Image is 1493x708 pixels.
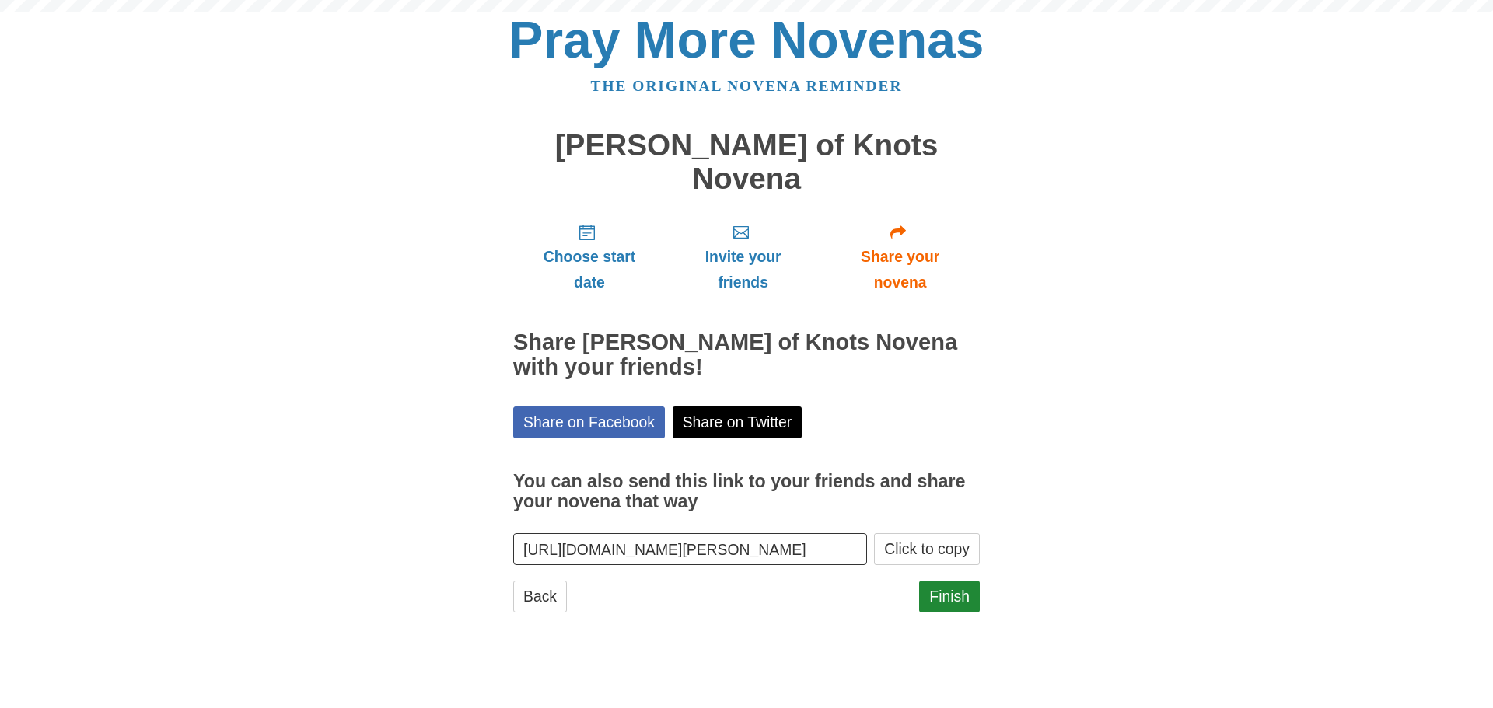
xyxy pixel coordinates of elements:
h2: Share [PERSON_NAME] of Knots Novena with your friends! [513,330,980,380]
a: Choose start date [513,211,666,303]
span: Invite your friends [681,244,805,295]
a: Invite your friends [666,211,820,303]
h3: You can also send this link to your friends and share your novena that way [513,472,980,511]
a: Finish [919,581,980,612]
a: Share on Facebook [513,406,665,438]
a: Pray More Novenas [509,11,984,68]
span: Share your novena [836,244,964,295]
h1: [PERSON_NAME] of Knots Novena [513,129,980,195]
a: Back [513,581,567,612]
a: Share on Twitter [673,406,802,438]
a: Share your novena [820,211,980,303]
a: The original novena reminder [591,78,903,94]
span: Choose start date [529,244,650,295]
button: Click to copy [874,533,980,565]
